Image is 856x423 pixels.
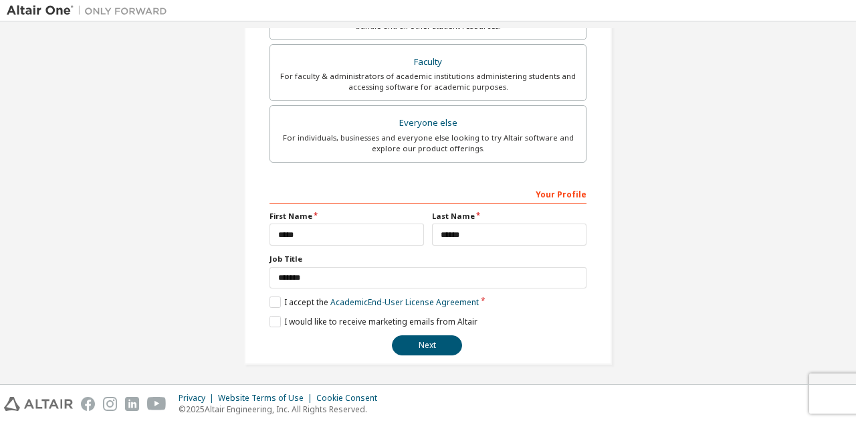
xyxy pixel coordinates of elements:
label: I would like to receive marketing emails from Altair [270,316,477,327]
img: youtube.svg [147,397,167,411]
label: I accept the [270,297,479,308]
img: facebook.svg [81,397,95,411]
label: First Name [270,211,424,222]
label: Job Title [270,254,586,264]
div: For individuals, businesses and everyone else looking to try Altair software and explore our prod... [278,133,578,154]
button: Next [392,335,462,355]
img: Altair One [7,4,174,17]
a: Academic End-User License Agreement [330,297,479,308]
label: Last Name [432,211,586,222]
div: Everyone else [278,114,578,133]
img: instagram.svg [103,397,117,411]
div: Faculty [278,53,578,72]
img: linkedin.svg [125,397,139,411]
p: © 2025 Altair Engineering, Inc. All Rights Reserved. [179,404,385,415]
div: Privacy [179,393,218,404]
img: altair_logo.svg [4,397,73,411]
div: Your Profile [270,183,586,204]
div: Website Terms of Use [218,393,316,404]
div: Cookie Consent [316,393,385,404]
div: For faculty & administrators of academic institutions administering students and accessing softwa... [278,71,578,92]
